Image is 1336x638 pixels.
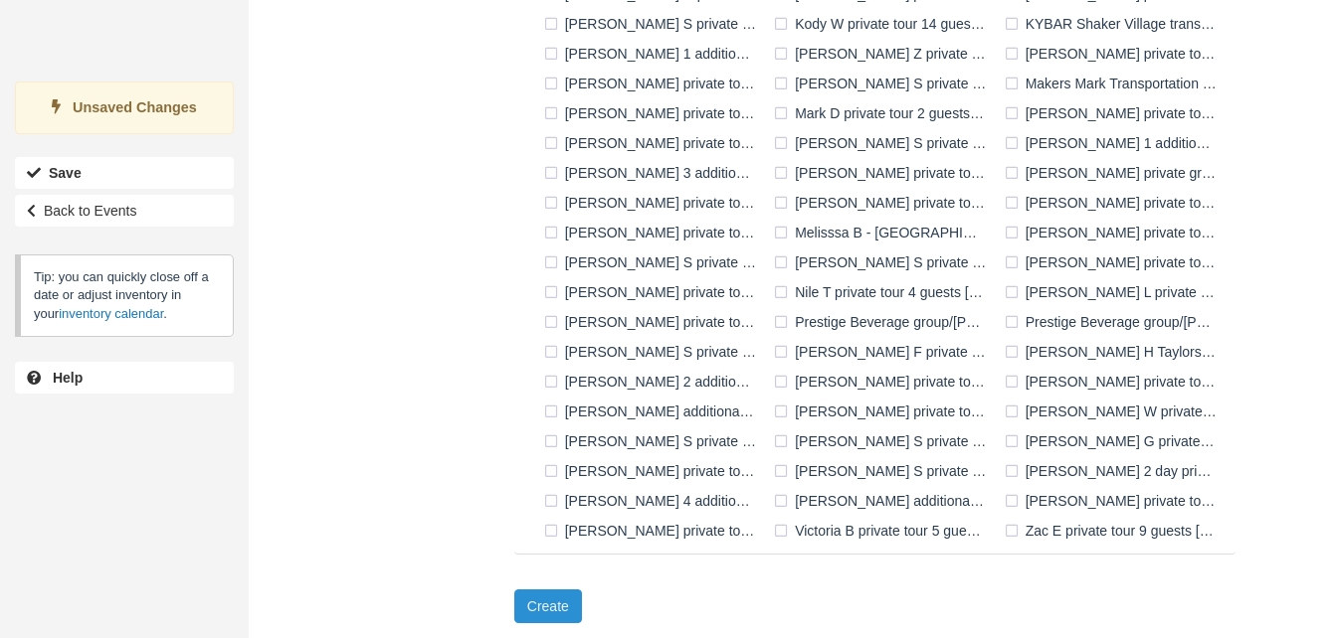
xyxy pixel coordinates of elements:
[769,253,999,269] span: Michele S private tour 6 guests 10-18-2025
[539,98,769,128] label: [PERSON_NAME] private tour 6 guests [DATE]
[539,337,769,367] label: [PERSON_NAME] S private tour 9 guests [DATE]
[1000,456,1230,486] label: [PERSON_NAME] 2 day private tour 8 guests [DATE] and [DATE]
[1000,164,1230,180] span: Mary Cardell private group transportation 6-11-2025
[539,194,769,210] span: Mary G private tour 4 guests 9-6-2025
[15,254,234,337] p: Tip: you can quickly close off a date or adjust inventory in your .
[769,456,999,486] label: [PERSON_NAME] S private tour 4 guests [DATE]
[15,195,234,227] a: Back to Events
[769,104,999,120] span: Mark D private tour 2 guests 7-11-2025
[1000,253,1230,269] span: Natalie K private tour 11 guests 10-4-2025
[769,486,999,516] label: [PERSON_NAME] additional cost for horse farm [DATE]
[539,307,769,337] label: [PERSON_NAME] private tour 7 guests [DATE]
[769,522,999,538] span: Victoria B private tour 5 guests 10-3-2025
[539,253,769,269] span: Michael S private tour 5 guests 10-17-2025
[1000,426,1230,456] label: [PERSON_NAME] G private 5 guests tour [DATE]
[539,492,769,508] span: Terry H 4 additional guests 9-4 and 9-5
[1000,516,1230,546] label: Zac E private tour 9 guests [DATE]
[539,343,769,359] span: Rachael S private tour 9 guests 6-14-2025
[539,522,769,538] span: Timothy H private tour 10 guests 10-4-2025
[769,224,999,239] span: Melisssa B - KYBAR Shaker Village transportation 7-24-2025
[1000,9,1230,39] label: KYBAR Shaker Village transportation [DATE] balance
[1000,373,1230,389] span: Samantha H private tour 2 guests 7-31-2025
[1000,247,1230,277] label: [PERSON_NAME] private tour 11 guests [DATE]
[1000,432,1230,448] span: Shanda G private 5 guests tour 9-27-2025
[769,194,999,210] span: Mary R private tour 2 guests 9-17 and 9-18
[1000,283,1230,299] span: Paige L private tour 4 guests 5-31-2025
[769,39,999,69] label: [PERSON_NAME] Z private tour 5 guests [DATE]
[539,188,769,218] label: [PERSON_NAME] private tour 4 guests [DATE]
[769,69,999,98] label: [PERSON_NAME] S private tour 6 guests [DATE]
[769,9,999,39] label: Kody W private tour 14 guests [DATE]
[1000,397,1230,426] label: [PERSON_NAME] W private group transportation [DATE]
[1000,367,1230,397] label: [PERSON_NAME] private tour 2 guests [DATE]
[769,188,999,218] label: [PERSON_NAME] private tour 2 guests 9-17 and 9-18
[769,75,999,90] span: Linda S private tour 6 guests 5-30-2025
[539,486,769,516] label: [PERSON_NAME] 4 additional guests 9-4 and 9-5
[539,158,769,188] label: [PERSON_NAME] 3 additional guests [DATE]
[769,397,999,426] label: [PERSON_NAME] private tour 11 guests [DATE]
[1000,45,1230,61] span: Larry M private tour 9 guests 9-23-25 and 9-24-25
[769,134,999,150] span: Mark S private tour October 11th, 12th and 13th. 4 guests
[539,313,769,329] span: Pat T private tour 7 guests 10-25-2025
[1000,188,1230,218] label: [PERSON_NAME] private tour 9 guests [DATE]
[539,134,769,150] span: Mark M private tour 6 guests 9-19-2025
[539,9,769,39] label: [PERSON_NAME] S private tour 16 guests [DATE]
[539,397,769,426] label: [PERSON_NAME] additional cost for private tour
[769,462,999,478] span: Stacy S private tour 4 guests 10-13-2025
[539,247,769,277] label: [PERSON_NAME] S private tour 5 guests [DATE]
[15,362,234,394] a: Help
[1000,313,1230,329] span: Prestige Beverage group/Dixon D tranportation 7-24-25 additional cost
[769,343,999,359] span: Rebekah F private tour 8 guests 10-18-25
[539,277,769,307] label: [PERSON_NAME] private tour 9 guests [DATE]
[539,224,769,239] span: Melanie R private tour 2 guests 9-19-2025
[1000,402,1230,418] span: Sam W private group transportation 7-9-2025
[539,75,769,90] span: Laura R private tour 4 guests 6-20-2025
[53,370,83,386] b: Help
[769,15,999,31] span: Kody W private tour 14 guests 6-21-2025
[539,426,769,456] label: [PERSON_NAME] S private tour 5 guests [DATE]
[1000,218,1230,247] label: [PERSON_NAME] private tour 6 guests [DATE]
[1000,486,1230,516] label: [PERSON_NAME] private tour 4 guests 2 days [DATE] and [DATE]
[539,516,769,546] label: [PERSON_NAME] private tour 10 guests [DATE]
[49,165,82,181] b: Save
[1000,343,1230,359] span: Reese H Taylorsville pick up charge
[15,157,234,189] button: Save
[769,218,999,247] label: Melisssa B - [GEOGRAPHIC_DATA] transportation [DATE]
[769,164,999,180] span: Maryann M private tour 10 guests 6-13-2025
[1000,69,1230,98] label: Makers Mark Transportation [DATE]
[539,283,769,299] span: Nick K private tour 9 guests 8-8-2025
[769,492,999,508] span: Terry H additional cost for horse farm 9-4-2025
[769,307,999,337] label: Prestige Beverage group/[PERSON_NAME] D tranportation [DATE]
[769,98,999,128] label: Mark D private tour 2 guests [DATE]
[1000,98,1230,128] label: [PERSON_NAME] private tour 9 guests [DATE]
[769,516,999,546] label: Victoria B private tour 5 guests [DATE]
[769,373,999,389] span: Robert L private tour 8 guests 5-30-2025
[769,313,999,329] span: Prestige Beverage group/Dixon D tranportation 7-24-25
[1000,224,1230,239] span: Michael G private tour 6 guests 9-6-2025
[539,104,769,120] span: Mark C private tour 6 guests 5-31-2025
[769,402,999,418] span: Sam T private tour 11 guests 7-12-2025
[539,367,769,397] label: [PERSON_NAME] 2 additional guests [DATE]
[539,164,769,180] span: Maryann M 3 additional guests 6-13-2025
[539,69,769,98] label: [PERSON_NAME] private tour 4 guests [DATE]
[1000,492,1230,508] span: Terry H private tour 4 guests 2 days 9-4-2025 and 9-5-2025
[769,277,999,307] label: Nile T private tour 4 guests [DATE]
[1000,104,1230,120] span: Mark L private tour 9 guests 9-12-2025
[539,218,769,247] label: [PERSON_NAME] private tour 2 guests [DATE]
[539,402,769,418] span: Sam K additional cost for private tour
[1000,337,1230,367] label: [PERSON_NAME] H Taylorsville pick up charge
[539,432,769,448] span: Scott S private tour 5 guests 9-13-2025
[769,426,999,456] label: [PERSON_NAME] S private tour 9 guests [DATE]
[1000,75,1230,90] span: Makers Mark Transportation 9-9-2025
[1000,134,1230,150] span: Maryann M 1 additional guest 6-13-2025
[59,306,163,321] a: inventory calendar
[539,39,769,69] label: [PERSON_NAME] 1 additional guest
[73,99,197,115] strong: Unsaved Changes
[769,45,999,61] span: Kyle Z private tour 5 guests 8-23-2025
[539,373,769,389] span: Robert L 2 additional guests 5-30-2025
[1000,307,1230,337] label: Prestige Beverage group/[PERSON_NAME] D tranportation [DATE] additional cost
[1000,522,1230,538] span: Zac E private tour 9 guests 10-10-2025
[769,158,999,188] label: [PERSON_NAME] private tour 10 guests [DATE]
[539,456,769,486] label: [PERSON_NAME] private tour 10 guests [DATE]
[539,462,769,478] span: Shawn R private tour 10 guests 5-31-2025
